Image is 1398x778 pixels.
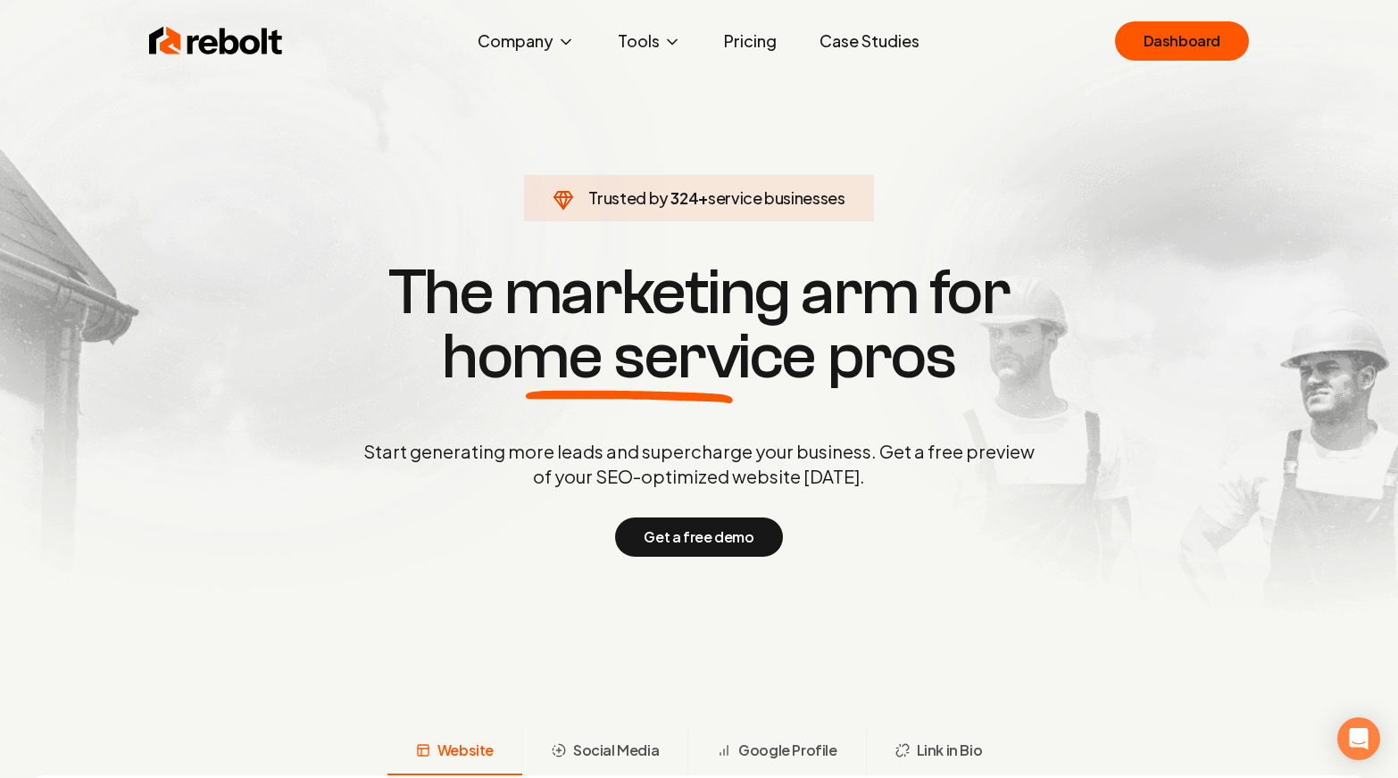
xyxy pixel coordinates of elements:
img: Rebolt Logo [149,23,283,59]
span: Trusted by [588,187,668,208]
span: Link in Bio [917,740,983,761]
div: Open Intercom Messenger [1337,717,1380,760]
button: Tools [603,23,695,59]
a: Pricing [710,23,791,59]
p: Start generating more leads and supercharge your business. Get a free preview of your SEO-optimiz... [360,439,1038,489]
button: Get a free demo [615,517,782,557]
span: home service [442,325,816,389]
button: Website [387,729,522,775]
span: + [698,187,708,208]
button: Google Profile [687,729,865,775]
span: Website [437,740,494,761]
span: Social Media [573,740,659,761]
span: 324 [670,186,698,211]
button: Link in Bio [866,729,1011,775]
button: Social Media [522,729,687,775]
span: Google Profile [738,740,836,761]
button: Company [463,23,589,59]
a: Dashboard [1115,21,1249,61]
h1: The marketing arm for pros [270,261,1128,389]
a: Case Studies [805,23,934,59]
span: service businesses [708,187,845,208]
